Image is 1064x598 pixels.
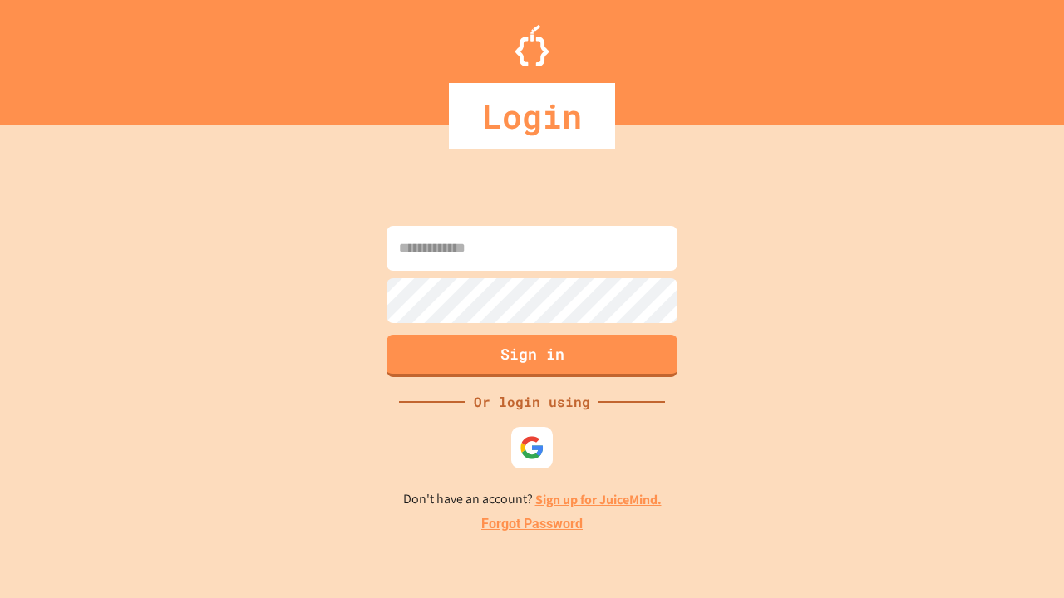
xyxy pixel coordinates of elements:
[387,335,677,377] button: Sign in
[535,491,662,508] a: Sign up for JuiceMind.
[481,514,583,534] a: Forgot Password
[515,25,549,66] img: Logo.svg
[449,83,615,149] div: Login
[465,392,598,412] div: Or login using
[403,489,662,510] p: Don't have an account?
[520,435,544,460] img: google-icon.svg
